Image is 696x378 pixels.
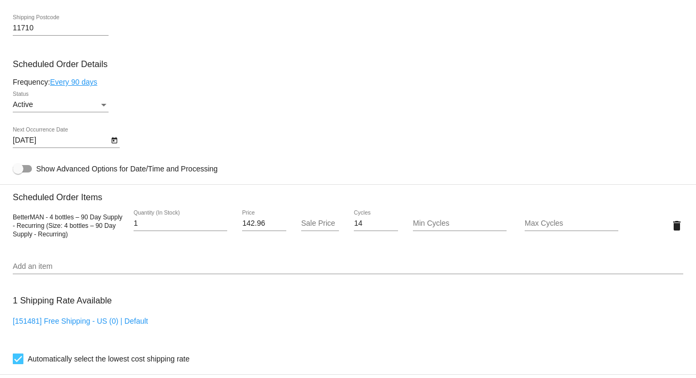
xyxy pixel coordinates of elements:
[28,352,189,365] span: Automatically select the lowest cost shipping rate
[13,317,148,325] a: [151481] Free Shipping - US (0) | Default
[413,219,507,228] input: Min Cycles
[354,219,397,228] input: Cycles
[301,219,339,228] input: Sale Price
[50,78,97,86] a: Every 90 days
[13,136,109,145] input: Next Occurrence Date
[109,134,120,145] button: Open calendar
[13,213,122,238] span: BetterMAN - 4 bottles – 90 Day Supply - Recurring (Size: 4 bottles – 90 Day Supply - Recurring)
[13,101,109,109] mat-select: Status
[670,219,683,232] mat-icon: delete
[242,219,286,228] input: Price
[13,184,683,202] h3: Scheduled Order Items
[13,24,109,32] input: Shipping Postcode
[13,78,683,86] div: Frequency:
[525,219,618,228] input: Max Cycles
[13,289,112,312] h3: 1 Shipping Rate Available
[36,163,218,174] span: Show Advanced Options for Date/Time and Processing
[134,219,227,228] input: Quantity (In Stock)
[13,100,33,109] span: Active
[13,59,683,69] h3: Scheduled Order Details
[13,262,683,271] input: Add an item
